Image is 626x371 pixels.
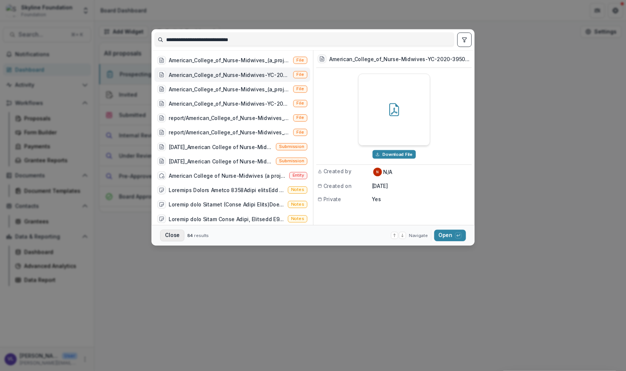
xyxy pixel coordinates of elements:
[169,186,285,194] div: Loremips Dolors Ametco 8358Adipi elitsEdd eiusmod tempori utlabor etdolor ma a enimadmini veniamq...
[329,55,470,63] h3: American_College_of_Nurse-Midwives-YC-2020-39504.pdf
[372,182,470,189] p: [DATE]
[169,172,286,179] div: American College of Nurse-Midwives (a project of A.C.N.M. Foundation Inc)
[279,144,304,149] span: Submission
[296,115,304,120] span: File
[169,57,290,64] div: American_College_of_Nurse-Midwives_(a_project_of_A_C_N_M__Foundation_Inc)-YC-2021-45330.pdf
[169,85,290,93] div: American_College_of_Nurse-Midwives_(a_project_of_A_C_N_M__Foundation_Inc)-YC-2020-39504.pdf
[296,72,304,77] span: File
[409,232,428,239] span: Navigate
[169,157,273,165] div: [DATE]_American College of Nurse-Midwives (a project of A.C.N.M. Foundation Inc)_300000
[296,57,304,63] span: File
[169,215,285,223] div: Loremip dolo Sitam Conse Adipi, Elitsedd E94Temp inci Utlabor etd 5 magna, ali enimadmini ve quis...
[296,86,304,92] span: File
[457,32,472,47] button: toggle filters
[194,232,209,238] span: results
[372,150,416,159] button: Download American_College_of_Nurse-Midwives-YC-2020-39504.pdf
[169,129,290,136] div: report/American_College_of_Nurse-Midwives_(a_project_of_A_C_N_M__Foundation_Inc)-YC-2021-45330-Gr...
[169,71,290,79] div: American_College_of_Nurse-Midwives-YC-2020-39504.pdf
[296,129,304,135] span: File
[160,229,184,241] button: Close
[169,201,285,208] div: Loremip dolo Sitamet (Conse Adipi Elits)Doei temp Incidid utl 7 etdol, mag aliquaenim ad minimve ...
[383,168,392,176] p: N/A
[187,232,193,238] span: 84
[293,173,304,178] span: Entity
[169,114,290,122] div: report/American_College_of_Nurse-Midwives_(a_project_of_A_C_N_M_Foundation_INC)-YC-2021-45330-Gra...
[291,187,304,192] span: Notes
[279,159,304,164] span: Submission
[291,202,304,207] span: Notes
[296,101,304,106] span: File
[324,196,341,203] span: Private
[324,182,352,189] span: Created on
[324,168,352,175] span: Created by
[376,170,379,174] div: N/A
[169,143,273,151] div: [DATE]_American College of Nurse-Midwives (a project of A.C.N.M. Foundation Inc)_100000
[291,216,304,221] span: Notes
[169,100,290,107] div: American_College_of_Nurse-Midwives-YC-2021-45330.pdf
[434,229,466,241] button: Open
[372,196,470,203] p: Yes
